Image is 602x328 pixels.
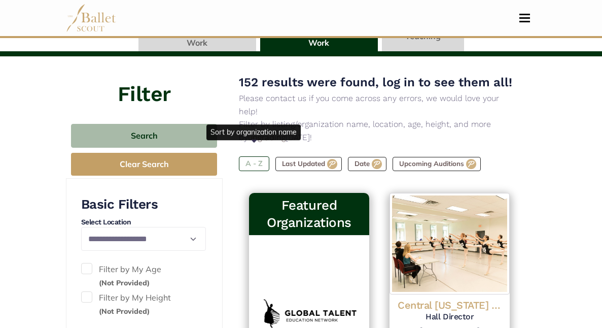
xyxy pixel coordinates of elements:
button: Search [71,124,217,148]
label: Filter by My Age [81,263,206,289]
button: Clear Search [71,153,217,176]
label: A - Z [239,156,269,171]
p: Please contact us if you come across any errors, we would love your help! [239,92,520,118]
label: Upcoming Auditions [393,157,481,171]
h4: Filter [66,56,223,109]
h4: Select Location [81,217,206,227]
h5: Hall Director [398,312,502,322]
small: (Not Provided) [99,278,150,287]
small: (Not Provided) [99,307,150,316]
h4: Central [US_STATE] Youth Ballet (CPYB) [398,299,502,312]
img: Logo [389,193,510,294]
label: Last Updated [275,157,342,171]
div: Sort by organization name [206,124,301,140]
h3: Featured Organizations [257,197,361,231]
label: Filter by My Height [81,291,206,317]
label: Date [348,157,386,171]
button: Toggle navigation [513,13,537,23]
p: Filter by listing/organization name, location, age, height, and more by [DATE]! [239,118,520,144]
h3: Basic Filters [81,196,206,213]
span: 152 results were found, log in to see them all! [239,75,512,89]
